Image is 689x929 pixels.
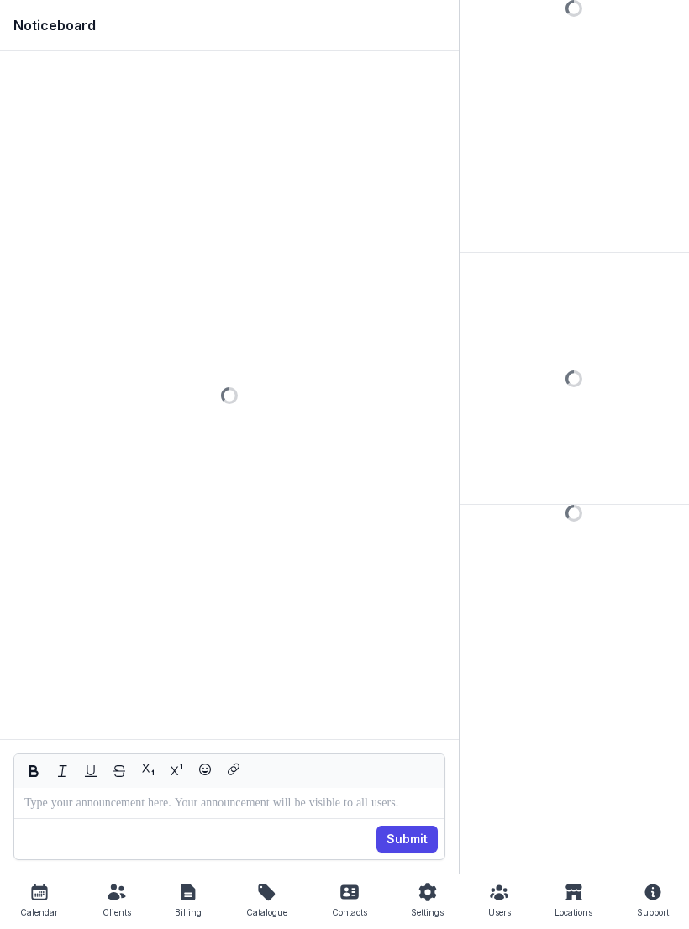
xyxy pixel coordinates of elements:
div: Settings [411,902,444,922]
div: Catalogue [246,902,287,922]
div: Locations [555,902,592,922]
div: Clients [103,902,131,922]
div: Billing [175,902,202,922]
div: Calendar [20,902,58,922]
span: Submit [387,829,428,849]
div: Support [637,902,669,922]
div: Contacts [332,902,367,922]
div: Users [488,902,511,922]
button: Submit [376,826,438,853]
